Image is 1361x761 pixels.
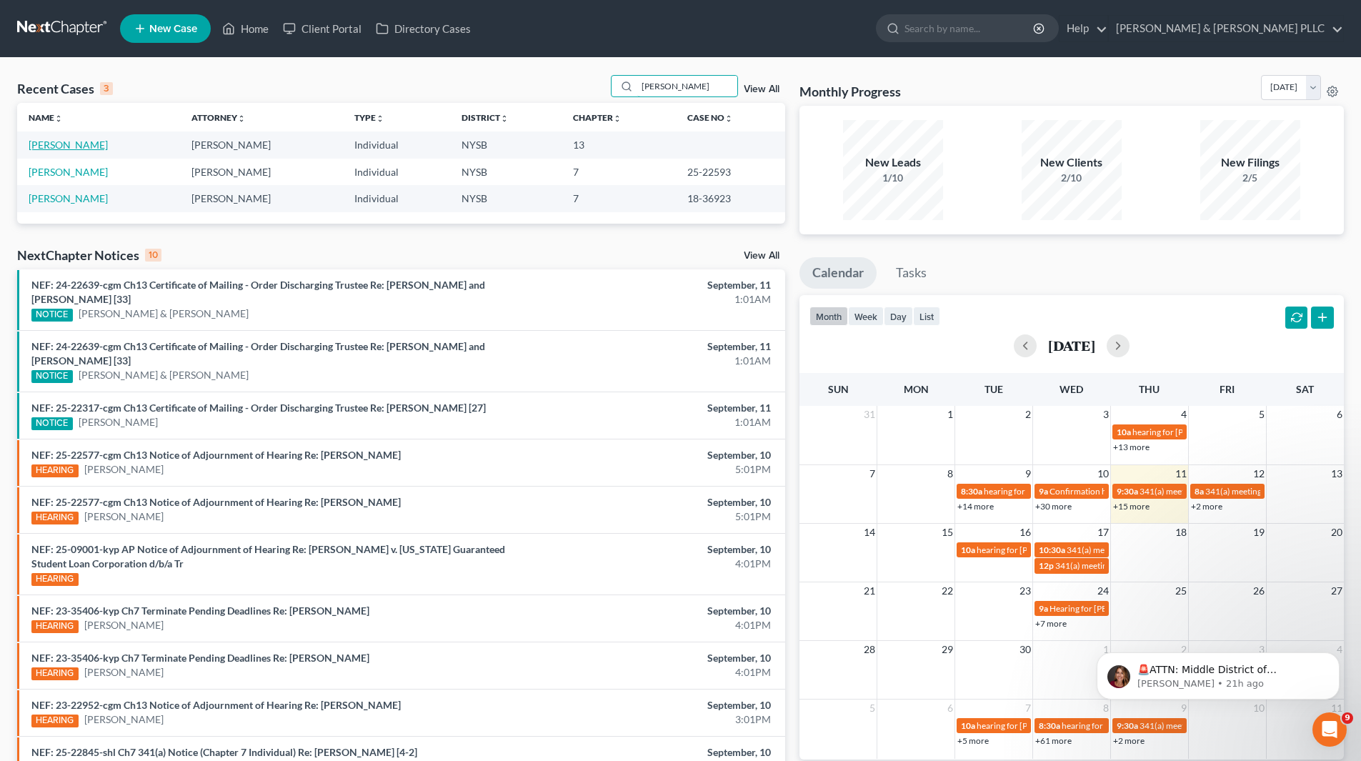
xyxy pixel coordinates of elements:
[29,139,108,151] a: [PERSON_NAME]
[637,76,737,96] input: Search by name...
[961,720,975,731] span: 10a
[1035,618,1067,629] a: +7 more
[79,307,249,321] a: [PERSON_NAME] & [PERSON_NAME]
[84,509,164,524] a: [PERSON_NAME]
[1050,486,1212,497] span: Confirmation hearing for [PERSON_NAME]
[1024,700,1032,717] span: 7
[534,698,771,712] div: September, 10
[462,112,509,123] a: Districtunfold_more
[534,278,771,292] div: September, 11
[868,700,877,717] span: 5
[961,544,975,555] span: 10a
[1220,383,1235,395] span: Fri
[1205,486,1343,497] span: 341(a) meeting for [PERSON_NAME]
[31,667,79,680] div: HEARING
[450,159,562,185] td: NYSB
[534,542,771,557] div: September, 10
[883,257,939,289] a: Tasks
[946,465,954,482] span: 8
[573,112,622,123] a: Chapterunfold_more
[957,735,989,746] a: +5 more
[1140,720,1353,731] span: 341(a) meeting for [PERSON_NAME] & [PERSON_NAME]
[31,699,401,711] a: NEF: 23-22952-cgm Ch13 Notice of Adjournment of Hearing Re: [PERSON_NAME]
[744,251,779,261] a: View All
[957,501,994,512] a: +14 more
[31,340,485,367] a: NEF: 24-22639-cgm Ch13 Certificate of Mailing - Order Discharging Trustee Re: [PERSON_NAME] and [...
[843,171,943,185] div: 1/10
[799,257,877,289] a: Calendar
[1050,603,1161,614] span: Hearing for [PERSON_NAME]
[984,486,1170,497] span: hearing for [PERSON_NAME] & [PERSON_NAME]
[1252,465,1266,482] span: 12
[29,166,108,178] a: [PERSON_NAME]
[31,309,73,322] div: NOTICE
[31,573,79,586] div: HEARING
[1296,383,1314,395] span: Sat
[191,112,246,123] a: Attorneyunfold_more
[534,745,771,760] div: September, 10
[31,370,73,383] div: NOTICE
[31,652,369,664] a: NEF: 23-35406-kyp Ch7 Terminate Pending Deadlines Re: [PERSON_NAME]
[31,279,485,305] a: NEF: 24-22639-cgm Ch13 Certificate of Mailing - Order Discharging Trustee Re: [PERSON_NAME] and [...
[1252,582,1266,600] span: 26
[1096,465,1110,482] span: 10
[1335,406,1344,423] span: 6
[79,415,158,429] a: [PERSON_NAME]
[1117,486,1138,497] span: 9:30a
[809,307,848,326] button: month
[1024,465,1032,482] span: 9
[84,665,164,680] a: [PERSON_NAME]
[1200,154,1300,171] div: New Filings
[215,16,276,41] a: Home
[1039,544,1065,555] span: 10:30a
[31,449,401,461] a: NEF: 25-22577-cgm Ch13 Notice of Adjournment of Hearing Re: [PERSON_NAME]
[31,496,401,508] a: NEF: 25-22577-cgm Ch13 Notice of Adjournment of Hearing Re: [PERSON_NAME]
[1075,622,1361,722] iframe: Intercom notifications message
[799,83,901,100] h3: Monthly Progress
[1048,338,1095,353] h2: [DATE]
[149,24,197,34] span: New Case
[1312,712,1347,747] iframe: Intercom live chat
[1191,501,1222,512] a: +2 more
[31,402,486,414] a: NEF: 25-22317-cgm Ch13 Certificate of Mailing - Order Discharging Trustee Re: [PERSON_NAME] [27]
[1060,16,1107,41] a: Help
[1330,524,1344,541] span: 20
[687,112,733,123] a: Case Nounfold_more
[534,448,771,462] div: September, 10
[1035,501,1072,512] a: +30 more
[848,307,884,326] button: week
[500,114,509,123] i: unfold_more
[84,712,164,727] a: [PERSON_NAME]
[17,80,113,97] div: Recent Cases
[1132,427,1311,437] span: hearing for [PERSON_NAME] [PERSON_NAME]
[562,159,675,185] td: 7
[1022,154,1122,171] div: New Clients
[1113,735,1145,746] a: +2 more
[1180,406,1188,423] span: 4
[940,641,954,658] span: 29
[31,620,79,633] div: HEARING
[940,524,954,541] span: 15
[1035,735,1072,746] a: +61 more
[1330,465,1344,482] span: 13
[1096,582,1110,600] span: 24
[613,114,622,123] i: unfold_more
[1117,427,1131,437] span: 10a
[534,665,771,680] div: 4:01PM
[1018,582,1032,600] span: 23
[676,159,785,185] td: 25-22593
[343,185,450,212] td: Individual
[534,651,771,665] div: September, 10
[744,84,779,94] a: View All
[1174,465,1188,482] span: 11
[843,154,943,171] div: New Leads
[534,557,771,571] div: 4:01PM
[1117,720,1138,731] span: 9:30a
[276,16,369,41] a: Client Portal
[868,465,877,482] span: 7
[534,618,771,632] div: 4:01PM
[1113,501,1150,512] a: +15 more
